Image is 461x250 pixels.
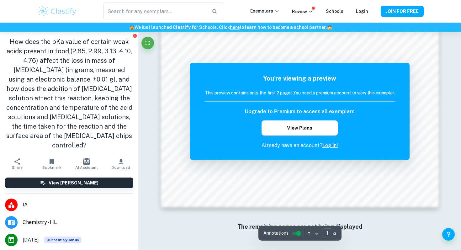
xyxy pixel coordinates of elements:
[333,231,336,236] span: / 2
[245,108,355,115] h6: Upgrade to Premium to access all exemplars
[205,74,395,83] h5: You're viewing a preview
[34,155,69,173] button: Bookmark
[292,8,313,15] p: Review
[442,228,455,241] button: Help and Feedback
[129,25,135,30] span: 🏫
[44,237,82,243] div: This exemplar is based on the current syllabus. Feel free to refer to it for inspiration/ideas wh...
[250,8,279,14] p: Exemplars
[326,9,343,14] a: Schools
[381,6,424,17] button: JOIN FOR FREE
[132,33,137,38] button: Report issue
[23,236,39,244] span: [DATE]
[230,25,240,30] a: here
[83,158,90,165] img: AI Assistant
[23,219,133,226] span: Chemistry - HL
[49,179,98,186] h6: View [PERSON_NAME]
[174,222,426,231] h6: The remaining pages are not being displayed
[205,89,395,96] h6: This preview contains only the first 2 pages. You need a premium account to view this exemplar.
[42,165,61,170] span: Bookmark
[5,178,133,188] button: View [PERSON_NAME]
[327,25,332,30] span: 🏫
[263,230,289,237] span: Annotations
[141,37,154,49] button: Fullscreen
[103,3,207,20] input: Search for any exemplars...
[112,165,130,170] span: Download
[356,9,368,14] a: Login
[104,155,138,173] button: Download
[23,201,133,209] span: IA
[12,165,23,170] span: Share
[75,165,98,170] span: AI Assistant
[1,24,460,31] h6: We just launched Clastify for Schools. Click to learn how to become a school partner.
[205,142,395,149] p: Already have an account?
[5,37,133,150] h1: How does the pKa value of certain weak acids present in food (2.85, 2.99, 3.13, 4.10, 4.76) affec...
[322,142,338,148] a: Log in!
[44,237,82,243] span: Current Syllabus
[262,120,337,136] button: View Plans
[69,155,104,173] button: AI Assistant
[37,5,77,18] img: Clastify logo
